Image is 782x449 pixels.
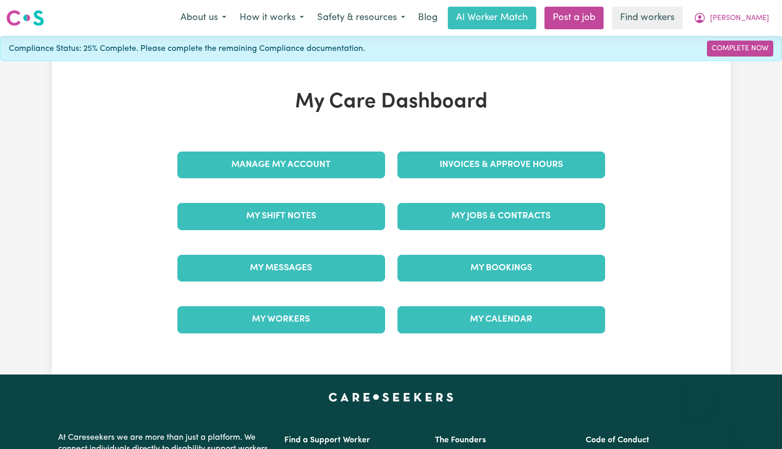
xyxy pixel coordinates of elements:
[586,436,649,444] a: Code of Conduct
[311,7,412,29] button: Safety & resources
[177,152,385,178] a: Manage My Account
[741,408,774,441] iframe: Button to launch messaging window
[174,7,233,29] button: About us
[687,7,776,29] button: My Account
[435,436,486,444] a: The Founders
[177,306,385,333] a: My Workers
[544,7,604,29] a: Post a job
[329,393,453,401] a: Careseekers home page
[233,7,311,29] button: How it works
[448,7,536,29] a: AI Worker Match
[412,7,444,29] a: Blog
[177,255,385,282] a: My Messages
[397,152,605,178] a: Invoices & Approve Hours
[397,306,605,333] a: My Calendar
[687,383,708,404] iframe: Close message
[397,255,605,282] a: My Bookings
[9,43,365,55] span: Compliance Status: 25% Complete. Please complete the remaining Compliance documentation.
[707,41,773,57] a: Complete Now
[6,9,44,27] img: Careseekers logo
[710,13,769,24] span: [PERSON_NAME]
[284,436,370,444] a: Find a Support Worker
[612,7,683,29] a: Find workers
[171,90,611,115] h1: My Care Dashboard
[6,6,44,30] a: Careseekers logo
[397,203,605,230] a: My Jobs & Contracts
[177,203,385,230] a: My Shift Notes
